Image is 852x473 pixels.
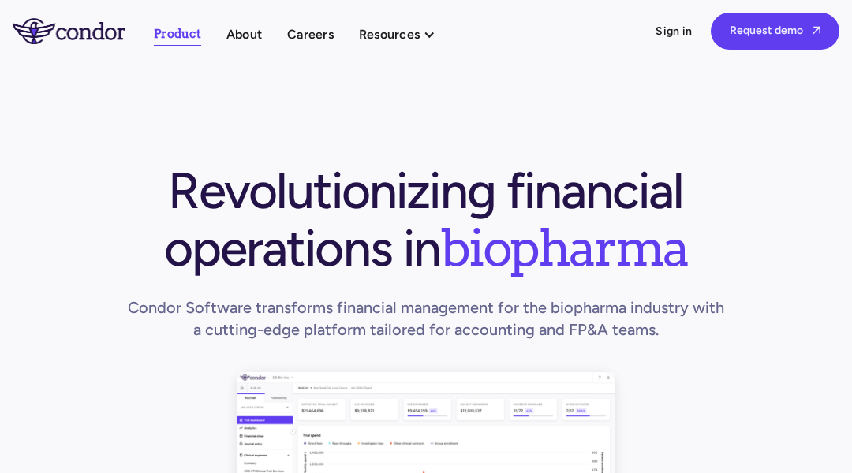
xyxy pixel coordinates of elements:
div: Resources [359,24,420,45]
a: Careers [287,24,334,45]
a: home [13,18,154,43]
a: Product [154,24,201,46]
h1: Revolutionizing financial operations in [123,162,729,276]
span:  [813,25,820,35]
h1: Condor Software transforms financial management for the biopharma industry with a cutting-edge pl... [123,296,729,341]
span: biopharma [440,217,688,278]
a: Request demo [711,13,839,50]
div: Resources [359,24,451,45]
a: About [226,24,262,45]
a: Sign in [656,24,692,39]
